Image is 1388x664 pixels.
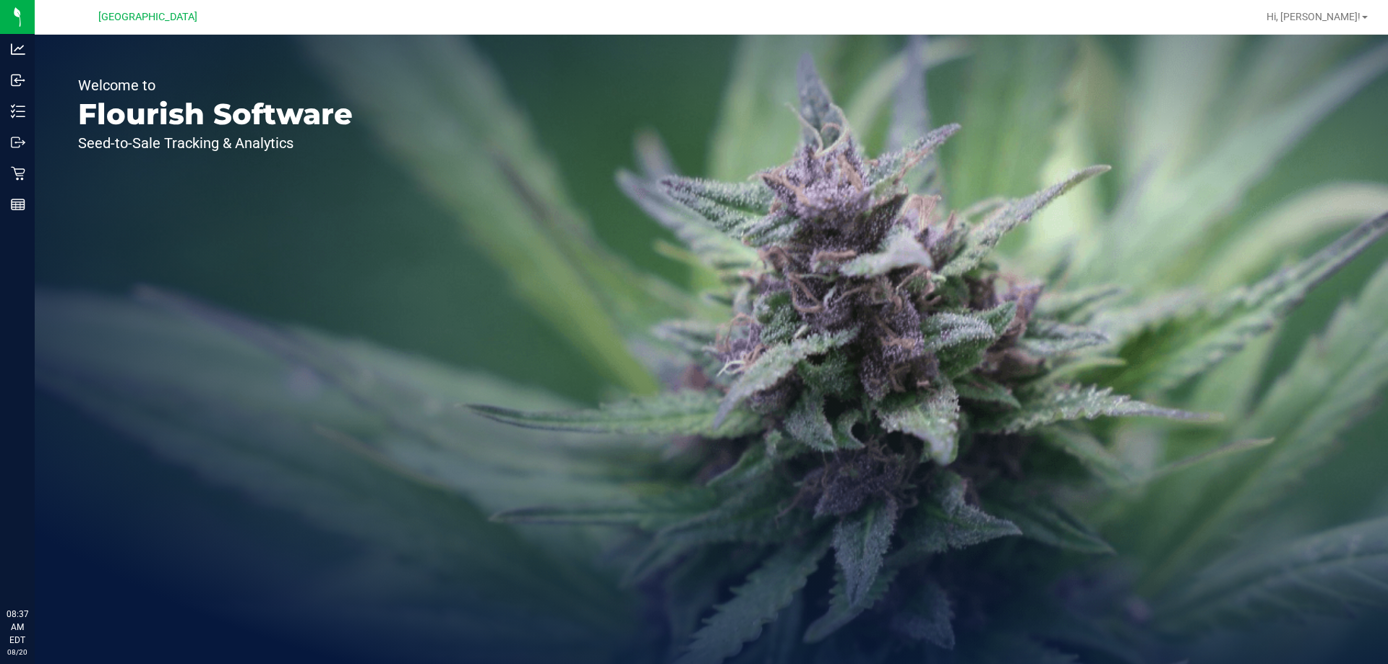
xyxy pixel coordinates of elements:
inline-svg: Analytics [11,42,25,56]
p: 08:37 AM EDT [7,608,28,647]
inline-svg: Inbound [11,73,25,87]
p: 08/20 [7,647,28,657]
p: Welcome to [78,78,353,92]
span: [GEOGRAPHIC_DATA] [98,11,197,23]
inline-svg: Reports [11,197,25,212]
p: Flourish Software [78,100,353,129]
inline-svg: Inventory [11,104,25,118]
p: Seed-to-Sale Tracking & Analytics [78,136,353,150]
span: Hi, [PERSON_NAME]! [1267,11,1361,22]
inline-svg: Outbound [11,135,25,150]
inline-svg: Retail [11,166,25,181]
